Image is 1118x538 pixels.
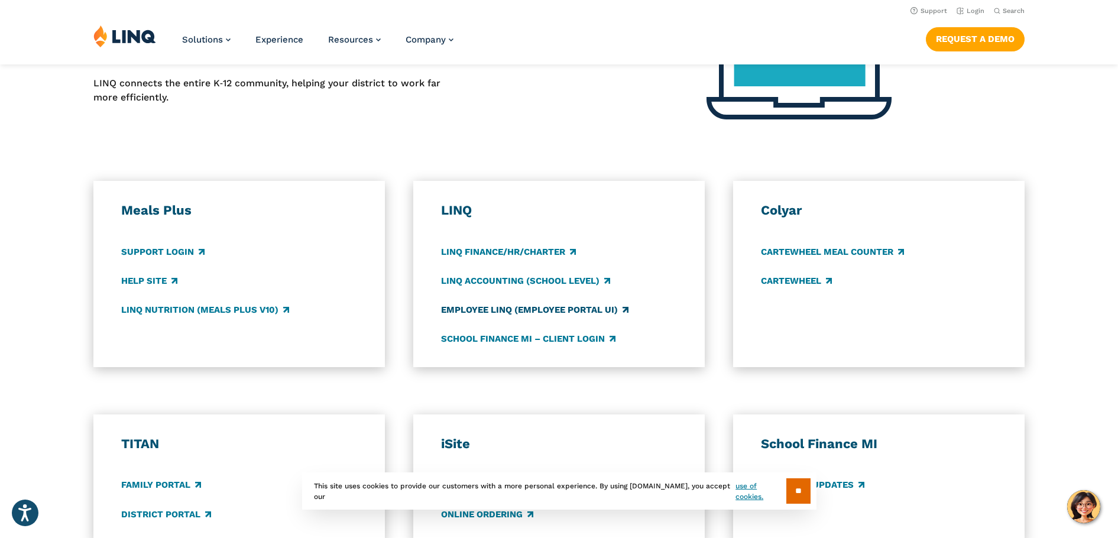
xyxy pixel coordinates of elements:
[328,34,381,45] a: Resources
[926,27,1025,51] a: Request a Demo
[182,25,453,64] nav: Primary Navigation
[761,202,997,219] h3: Colyar
[406,34,446,45] span: Company
[441,436,677,452] h3: iSite
[441,202,677,219] h3: LINQ
[761,274,832,287] a: CARTEWHEEL
[121,436,357,452] h3: TITAN
[957,7,984,15] a: Login
[302,472,816,510] div: This site uses cookies to provide our customers with a more personal experience. By using [DOMAIN...
[441,332,615,345] a: School Finance MI – Client Login
[910,7,947,15] a: Support
[761,436,997,452] h3: School Finance MI
[994,7,1025,15] button: Open Search Bar
[406,34,453,45] a: Company
[182,34,223,45] span: Solutions
[761,245,904,258] a: CARTEWHEEL Meal Counter
[1067,490,1100,523] button: Hello, have a question? Let’s chat.
[121,202,357,219] h3: Meals Plus
[121,245,205,258] a: Support Login
[441,274,610,287] a: LINQ Accounting (school level)
[93,25,156,47] img: LINQ | K‑12 Software
[1003,7,1025,15] span: Search
[735,481,786,502] a: use of cookies.
[926,25,1025,51] nav: Button Navigation
[441,245,576,258] a: LINQ Finance/HR/Charter
[121,479,201,492] a: Family Portal
[255,34,303,45] a: Experience
[441,303,628,316] a: Employee LINQ (Employee Portal UI)
[93,76,465,105] p: LINQ connects the entire K‑12 community, helping your district to work far more efficiently.
[328,34,373,45] span: Resources
[182,34,231,45] a: Solutions
[121,274,177,287] a: Help Site
[121,303,289,316] a: LINQ Nutrition (Meals Plus v10)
